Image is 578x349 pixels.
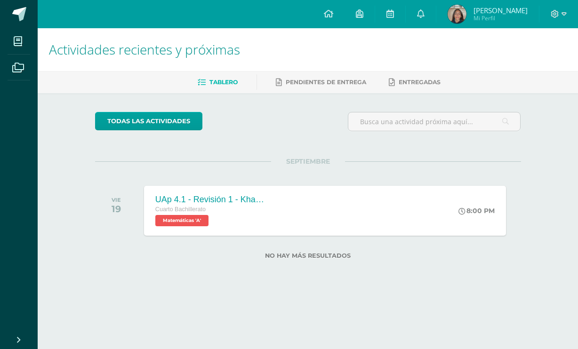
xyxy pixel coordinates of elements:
[155,195,268,205] div: UAp 4.1 - Revisión 1 - Khan Academy
[448,5,466,24] img: f53d068c398be2615b7dbe161aef0f7c.png
[271,157,345,166] span: SEPTIEMBRE
[209,79,238,86] span: Tablero
[112,197,121,203] div: VIE
[155,215,209,226] span: Matemáticas 'A'
[474,6,528,15] span: [PERSON_NAME]
[389,75,441,90] a: Entregadas
[112,203,121,214] div: 19
[276,75,366,90] a: Pendientes de entrega
[95,252,521,259] label: No hay más resultados
[198,75,238,90] a: Tablero
[348,112,521,131] input: Busca una actividad próxima aquí...
[155,206,206,213] span: Cuarto Bachillerato
[474,14,528,22] span: Mi Perfil
[95,112,202,130] a: todas las Actividades
[286,79,366,86] span: Pendientes de entrega
[399,79,441,86] span: Entregadas
[49,40,240,58] span: Actividades recientes y próximas
[458,206,495,215] div: 8:00 PM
